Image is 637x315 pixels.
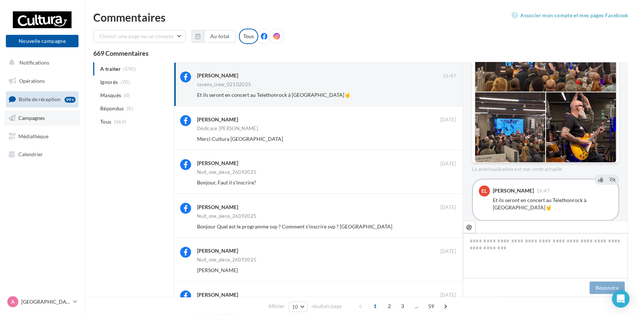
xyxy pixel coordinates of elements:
div: Nuit_one_piece_26092025 [197,257,256,262]
div: [PERSON_NAME] [197,72,238,79]
div: 99+ [65,97,76,103]
span: A [11,298,15,305]
a: Campagnes [4,110,80,126]
span: ... [411,300,423,312]
div: Commentaires [93,12,628,23]
span: EL [482,187,487,195]
span: 59 [425,300,437,312]
span: 16:47 [536,188,550,193]
span: [DATE] [440,292,456,298]
span: (669) [114,119,127,125]
p: [GEOGRAPHIC_DATA] [21,298,70,305]
span: 3 [397,300,408,312]
span: Ignorés [100,78,118,86]
button: 10 [289,302,307,312]
button: Notifications [4,55,77,70]
div: Nuit_one_piece_26092025 [197,170,256,175]
span: Boîte de réception [19,96,61,102]
button: @ [463,221,476,233]
span: Afficher [268,303,285,310]
a: Boîte de réception99+ [4,91,80,107]
div: Nuit_one_piece_26092025 [197,214,256,219]
span: 16:47 [443,73,456,80]
div: Open Intercom Messenger [612,290,630,308]
span: Merci Cultura [GEOGRAPHIC_DATA] [197,136,283,142]
div: [PERSON_NAME] [197,247,238,254]
div: 669 Commentaires [93,50,628,56]
a: A [GEOGRAPHIC_DATA] [6,295,79,309]
div: [PERSON_NAME] [197,160,238,167]
span: [DATE] [440,117,456,123]
div: [PERSON_NAME] [197,204,238,211]
div: Tous [239,29,258,44]
span: Tous [100,118,111,125]
span: Répondus [100,105,124,112]
button: Au total [204,30,236,43]
button: Au total [192,30,236,43]
div: Dédicace [PERSON_NAME] [197,126,258,131]
span: Bonjour, Faut il s'inscrire? [197,179,256,186]
span: (70) [121,79,130,85]
span: résultats/page [312,303,342,310]
span: 10 [292,304,298,310]
button: Nouvelle campagne [6,35,79,47]
span: Calendrier [18,151,43,157]
i: @ [466,223,473,230]
span: [PERSON_NAME] [197,267,238,273]
a: Associer mon compte et mes pages Facebook [512,11,628,20]
div: ravens_crew_02102025 [197,82,251,87]
button: Répondre [590,282,625,294]
a: Calendrier [4,147,80,162]
span: [DATE] [440,161,456,167]
div: [PERSON_NAME] [493,188,534,193]
div: [PERSON_NAME] [197,291,238,298]
span: Opérations [19,78,45,84]
div: [PERSON_NAME] [197,116,238,123]
span: Campagnes [18,115,45,121]
span: [DATE] [440,204,456,211]
span: 2 [383,300,395,312]
span: Médiathèque [18,133,48,139]
span: [DATE] [440,248,456,255]
span: 1 [369,300,381,312]
span: Et ils seront en concert au Telethonrock à [GEOGRAPHIC_DATA]🤘 [197,92,350,98]
span: Masqués [100,92,121,99]
span: Choisir une page ou un compte [99,33,174,39]
span: Notifications [19,59,49,66]
div: Et ils seront en concert au Telethonrock à [GEOGRAPHIC_DATA]🤘 [493,197,612,211]
a: Médiathèque [4,129,80,144]
span: Bonjour Quel est le programme svp ? Comment s'inscrire svp ? [GEOGRAPHIC_DATA] [197,223,392,230]
button: Choisir une page ou un compte [93,30,186,43]
a: Opérations [4,73,80,89]
span: (9) [127,106,133,111]
span: (0) [124,92,130,98]
div: La prévisualisation est non-contractuelle [472,163,619,173]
